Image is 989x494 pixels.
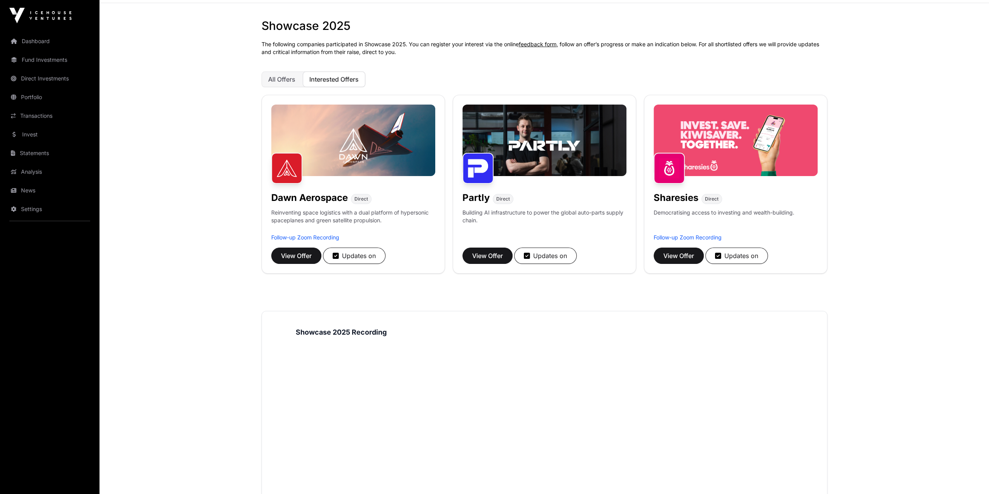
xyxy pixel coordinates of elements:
[6,51,93,68] a: Fund Investments
[462,192,490,204] h1: Partly
[715,251,758,260] div: Updates on
[462,105,626,176] img: Partly-Banner.jpg
[262,40,827,56] p: The following companies participated in Showcase 2025. You can register your interest via the onl...
[654,248,704,264] button: View Offer
[271,192,348,204] h1: Dawn Aerospace
[354,196,368,202] span: Direct
[323,248,385,264] button: Updates on
[303,72,365,87] button: Interested Offers
[262,72,302,87] button: All Offers
[654,192,698,204] h1: Sharesies
[654,234,722,241] a: Follow-up Zoom Recording
[271,234,339,241] a: Follow-up Zoom Recording
[333,251,376,260] div: Updates on
[462,209,626,234] p: Building AI infrastructure to power the global auto-parts supply chain.
[6,70,93,87] a: Direct Investments
[271,209,435,234] p: Reinventing space logistics with a dual platform of hypersonic spaceplanes and green satellite pr...
[6,145,93,162] a: Statements
[654,105,818,176] img: Sharesies-Banner.jpg
[654,153,685,184] img: Sharesies
[6,107,93,124] a: Transactions
[705,196,719,202] span: Direct
[271,248,321,264] button: View Offer
[462,153,494,184] img: Partly
[654,209,794,234] p: Democratising access to investing and wealth-building.
[268,75,295,83] span: All Offers
[462,248,513,264] button: View Offer
[262,19,827,33] h1: Showcase 2025
[6,89,93,106] a: Portfolio
[309,75,359,83] span: Interested Offers
[514,248,577,264] button: Updates on
[663,251,694,260] span: View Offer
[281,251,312,260] span: View Offer
[6,182,93,199] a: News
[519,41,556,47] a: feedback form
[6,201,93,218] a: Settings
[950,457,989,494] iframe: Chat Widget
[6,163,93,180] a: Analysis
[705,248,768,264] button: Updates on
[296,328,387,336] strong: Showcase 2025 Recording
[271,153,302,184] img: Dawn Aerospace
[6,33,93,50] a: Dashboard
[6,126,93,143] a: Invest
[524,251,567,260] div: Updates on
[496,196,510,202] span: Direct
[9,8,72,23] img: Icehouse Ventures Logo
[271,105,435,176] img: Dawn-Banner.jpg
[472,251,503,260] span: View Offer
